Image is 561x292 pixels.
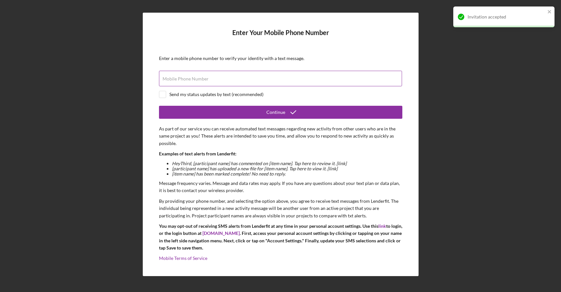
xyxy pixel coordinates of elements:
[172,171,402,176] li: [item name] has been marked complete! No need to reply.
[159,198,402,219] p: By providing your phone number, and selecting the option above, you agree to receive text message...
[172,161,402,166] li: Hey Third , [participant name] has commented on [item name]. Tap here to review it. [link]
[163,76,209,81] label: Mobile Phone Number
[172,166,402,171] li: [participant name] has uploaded a new file for [item name]. Tap here to view it. [link]
[159,106,402,119] button: Continue
[159,150,402,157] p: Examples of text alerts from Lenderfit:
[266,106,285,119] div: Continue
[378,223,386,229] a: link
[159,223,402,252] p: You may opt-out of receiving SMS alerts from Lenderfit at any time in your personal account setti...
[159,180,402,194] p: Message frequency varies. Message and data rates may apply. If you have any questions about your ...
[202,230,240,236] a: [DOMAIN_NAME]
[169,92,263,97] div: Send my status updates by text (recommended)
[159,125,402,147] p: As part of our service you can receive automated text messages regarding new activity from other ...
[159,56,402,61] div: Enter a mobile phone number to verify your identity with a text message.
[159,29,402,46] h4: Enter Your Mobile Phone Number
[159,255,207,261] a: Mobile Terms of Service
[547,9,552,15] button: close
[468,14,545,19] div: Invitation accepted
